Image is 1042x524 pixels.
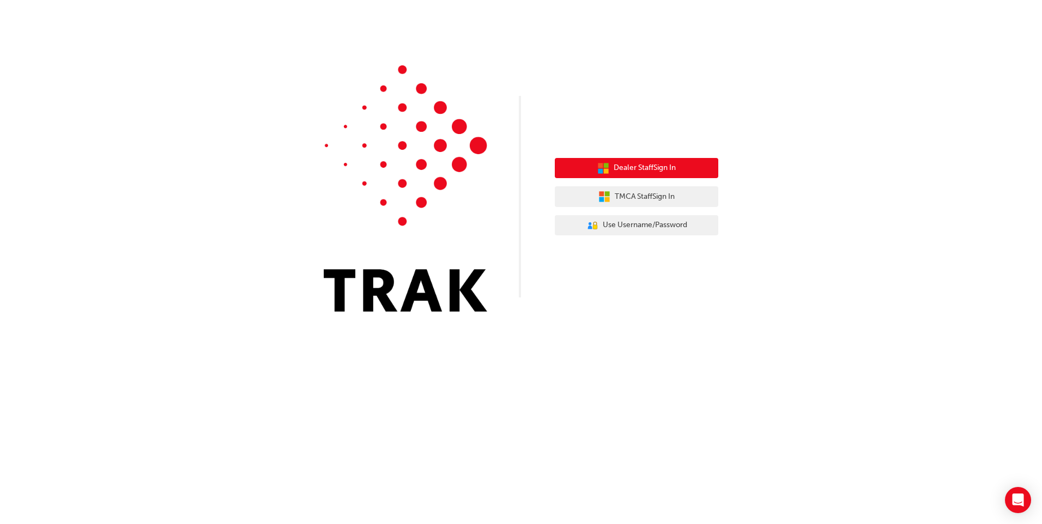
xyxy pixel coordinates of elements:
[555,215,718,236] button: Use Username/Password
[324,65,487,312] img: Trak
[603,219,687,231] span: Use Username/Password
[614,162,676,174] span: Dealer Staff Sign In
[555,186,718,207] button: TMCA StaffSign In
[1005,487,1031,513] div: Open Intercom Messenger
[555,158,718,179] button: Dealer StaffSign In
[615,191,675,203] span: TMCA Staff Sign In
